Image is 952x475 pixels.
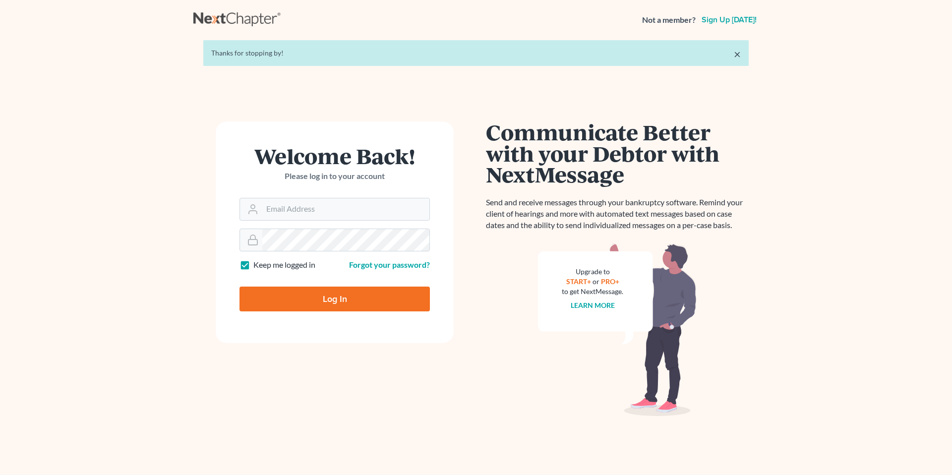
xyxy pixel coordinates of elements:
[349,260,430,269] a: Forgot your password?
[571,301,615,309] a: Learn more
[262,198,429,220] input: Email Address
[486,121,749,185] h1: Communicate Better with your Debtor with NextMessage
[566,277,591,286] a: START+
[562,267,623,277] div: Upgrade to
[239,171,430,182] p: Please log in to your account
[593,277,599,286] span: or
[486,197,749,231] p: Send and receive messages through your bankruptcy software. Remind your client of hearings and mo...
[700,16,759,24] a: Sign up [DATE]!
[562,287,623,297] div: to get NextMessage.
[642,14,696,26] strong: Not a member?
[253,259,315,271] label: Keep me logged in
[538,243,697,416] img: nextmessage_bg-59042aed3d76b12b5cd301f8e5b87938c9018125f34e5fa2b7a6b67550977c72.svg
[211,48,741,58] div: Thanks for stopping by!
[734,48,741,60] a: ×
[239,145,430,167] h1: Welcome Back!
[239,287,430,311] input: Log In
[601,277,619,286] a: PRO+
